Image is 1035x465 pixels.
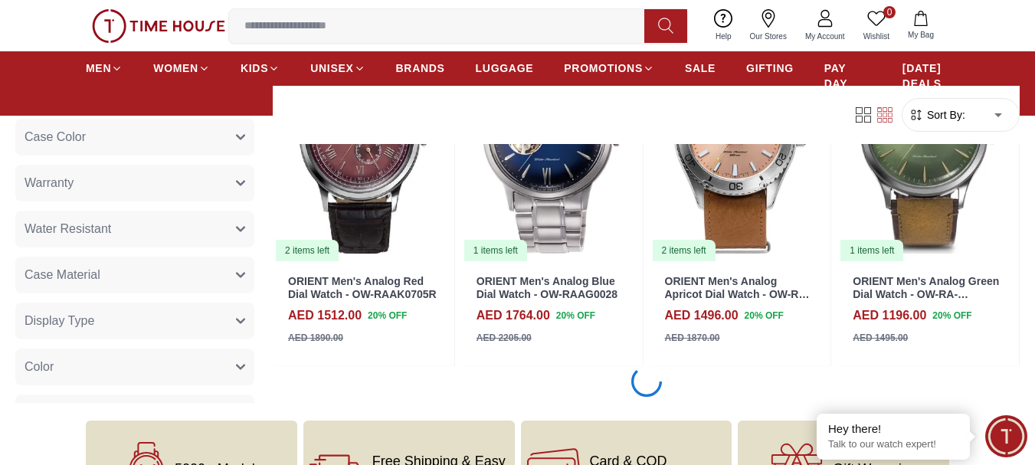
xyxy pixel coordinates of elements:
[310,54,365,82] a: UNISEX
[477,275,617,300] a: ORIENT Men's Analog Blue Dial Watch - OW-RAAG0028
[828,421,958,437] div: Hey there!
[853,306,926,325] h4: AED 1196.00
[685,61,716,76] span: SALE
[241,61,268,76] span: KIDS
[857,31,896,42] span: Wishlist
[665,306,739,325] h4: AED 1496.00
[25,127,86,146] span: Case Color
[709,31,738,42] span: Help
[745,309,784,323] span: 20 % OFF
[837,34,1019,263] img: ORIENT Men's Analog Green Dial Watch - OW-RA-AC0P01E00C
[665,331,720,345] div: AED 1870.00
[837,34,1019,263] a: ORIENT Men's Analog Green Dial Watch - OW-RA-AC0P01E00C1 items left
[477,306,550,325] h4: AED 1764.00
[153,61,198,76] span: WOMEN
[276,240,339,261] div: 2 items left
[86,61,111,76] span: MEN
[909,107,965,123] button: Sort By:
[653,240,716,261] div: 2 items left
[564,61,643,76] span: PROMOTIONS
[92,9,225,43] img: ...
[746,54,794,82] a: GIFTING
[665,275,811,313] a: ORIENT Men's Analog Apricot Dial Watch - OW-RA-AC0Q05P00C
[476,61,534,76] span: LUGGAGE
[854,6,899,45] a: 0Wishlist
[153,54,210,82] a: WOMEN
[853,275,999,313] a: ORIENT Men's Analog Green Dial Watch - OW-RA-AC0P01E00C
[15,394,254,431] button: Dial Color
[464,240,527,261] div: 1 items left
[902,29,940,41] span: My Bag
[396,54,445,82] a: BRANDS
[25,311,94,329] span: Display Type
[741,6,796,45] a: Our Stores
[932,309,971,323] span: 20 % OFF
[744,31,793,42] span: Our Stores
[746,61,794,76] span: GIFTING
[273,34,454,263] a: ORIENT Men's Analog Red Dial Watch - OW-RAAK0705R2 items left
[15,164,254,201] button: Warranty
[15,302,254,339] button: Display Type
[477,331,532,345] div: AED 2205.00
[650,34,831,263] a: ORIENT Men's Analog Apricot Dial Watch - OW-RA-AC0Q05P00C2 items left
[15,118,254,155] button: Case Color
[25,173,74,192] span: Warranty
[25,357,54,375] span: Color
[564,54,654,82] a: PROMOTIONS
[288,306,362,325] h4: AED 1512.00
[86,54,123,82] a: MEN
[902,54,949,97] a: [DATE] DEALS
[15,256,254,293] button: Case Material
[883,6,896,18] span: 0
[556,309,595,323] span: 20 % OFF
[902,61,949,91] span: [DATE] DEALS
[828,438,958,451] p: Talk to our watch expert!
[985,415,1027,457] div: Chat Widget
[368,309,407,323] span: 20 % OFF
[288,331,343,345] div: AED 1890.00
[924,107,965,123] span: Sort By:
[310,61,353,76] span: UNISEX
[461,34,643,263] img: ORIENT Men's Analog Blue Dial Watch - OW-RAAG0028
[25,219,111,237] span: Water Resistant
[824,61,872,106] span: PAY DAY SALE
[461,34,643,263] a: ORIENT Men's Analog Blue Dial Watch - OW-RAAG00281 items left
[15,210,254,247] button: Water Resistant
[840,240,903,261] div: 1 items left
[853,331,908,345] div: AED 1495.00
[241,54,280,82] a: KIDS
[396,61,445,76] span: BRANDS
[476,54,534,82] a: LUGGAGE
[685,54,716,82] a: SALE
[650,34,831,263] img: ORIENT Men's Analog Apricot Dial Watch - OW-RA-AC0Q05P00C
[799,31,851,42] span: My Account
[288,275,437,300] a: ORIENT Men's Analog Red Dial Watch - OW-RAAK0705R
[824,54,872,113] a: PAY DAY SALE
[15,348,254,385] button: Color
[706,6,741,45] a: Help
[899,8,943,44] button: My Bag
[25,265,100,283] span: Case Material
[273,34,454,263] img: ORIENT Men's Analog Red Dial Watch - OW-RAAK0705R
